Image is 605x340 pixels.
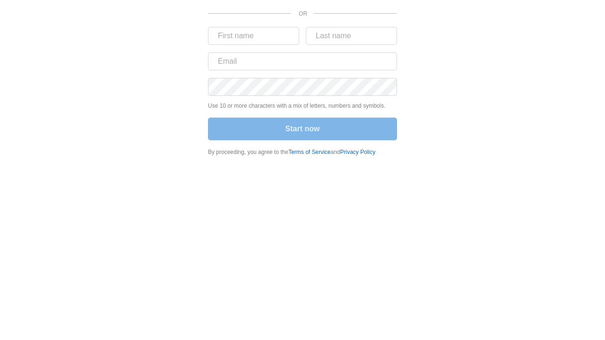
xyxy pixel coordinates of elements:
[306,27,397,45] input: Last name
[288,149,330,155] a: Terms of Service
[299,9,302,18] p: OR
[208,52,397,70] input: Email
[208,27,299,45] input: First name
[208,148,397,156] div: By proceeding, you agree to the and
[340,149,376,155] a: Privacy Policy
[208,102,397,110] p: Use 10 or more characters with a mix of letters, numbers and symbols.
